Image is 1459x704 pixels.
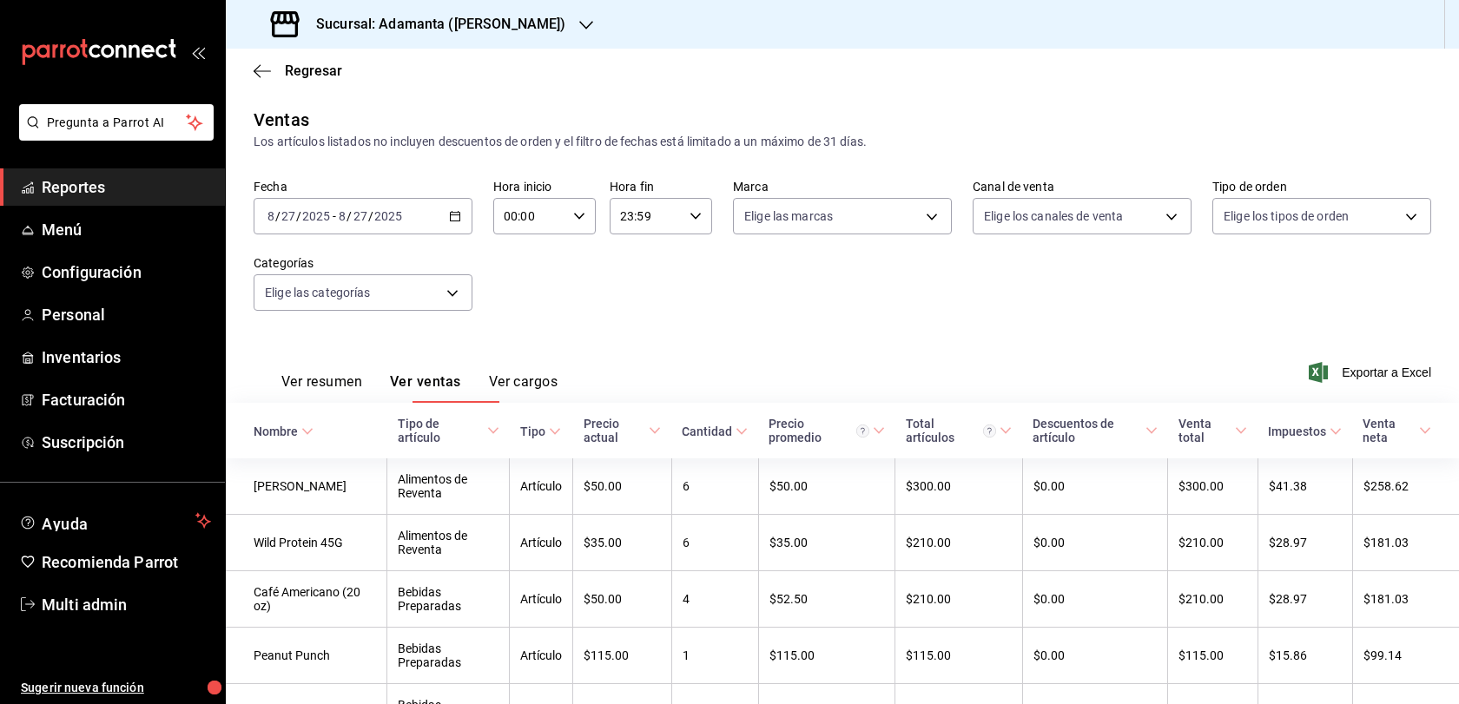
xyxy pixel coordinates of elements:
button: Regresar [254,63,342,79]
td: Alimentos de Reventa [387,458,510,515]
td: $115.00 [1168,628,1258,684]
td: Bebidas Preparadas [387,628,510,684]
td: 1 [671,628,758,684]
label: Hora inicio [493,181,596,193]
input: -- [338,209,347,223]
span: Suscripción [42,431,211,454]
div: Ventas [254,107,309,133]
h3: Sucursal: Adamanta ([PERSON_NAME]) [302,14,565,35]
a: Pregunta a Parrot AI [12,126,214,144]
td: 6 [671,458,758,515]
span: Venta neta [1363,417,1431,444]
span: Tipo [520,424,561,438]
div: Nombre [254,424,298,438]
span: Ayuda [42,510,188,531]
button: Ver ventas [390,373,461,403]
span: Recomienda Parrot [42,550,211,574]
input: -- [267,209,275,223]
span: Facturación [42,388,211,411]
svg: El total artículos considera cambios de precios en los artículos así como costos adicionales por ... [983,424,996,438]
td: $15.86 [1258,628,1352,684]
span: Venta total [1178,417,1247,444]
div: Tipo de artículo [398,417,484,444]
span: / [275,209,281,223]
td: $181.03 [1352,515,1459,571]
td: $50.00 [573,571,672,628]
span: Nombre [254,424,314,438]
span: Precio actual [584,417,662,444]
button: Ver cargos [489,373,558,403]
td: Alimentos de Reventa [387,515,510,571]
td: $210.00 [1168,571,1258,628]
label: Categorías [254,257,472,269]
div: Total artículos [906,417,997,444]
div: Tipo [520,424,545,438]
label: Tipo de orden [1212,181,1431,193]
td: 6 [671,515,758,571]
td: $0.00 [1022,458,1167,515]
span: Elige las marcas [744,207,833,225]
td: Peanut Punch [226,628,387,684]
span: Elige los canales de venta [984,207,1123,225]
span: Elige los tipos de orden [1224,207,1349,225]
label: Fecha [254,181,472,193]
td: $0.00 [1022,515,1167,571]
span: Sugerir nueva función [21,679,211,697]
span: Total artículos [906,417,1013,444]
span: Descuentos de artículo [1033,417,1157,444]
td: $300.00 [895,458,1023,515]
td: Artículo [510,571,573,628]
span: - [333,209,336,223]
td: [PERSON_NAME] [226,458,387,515]
span: Pregunta a Parrot AI [47,114,187,132]
button: Exportar a Excel [1312,362,1431,383]
td: $50.00 [758,458,895,515]
td: Artículo [510,628,573,684]
div: Precio actual [584,417,646,444]
span: Inventarios [42,345,211,369]
span: Tipo de artículo [398,417,499,444]
div: Venta neta [1363,417,1416,444]
td: $0.00 [1022,571,1167,628]
span: Personal [42,303,211,326]
td: $28.97 [1258,571,1352,628]
td: $52.50 [758,571,895,628]
td: $99.14 [1352,628,1459,684]
div: Descuentos de artículo [1033,417,1141,444]
div: Los artículos listados no incluyen descuentos de orden y el filtro de fechas está limitado a un m... [254,133,1431,151]
td: $50.00 [573,458,672,515]
td: $115.00 [573,628,672,684]
td: Wild Protein 45G [226,515,387,571]
span: Regresar [285,63,342,79]
span: Multi admin [42,593,211,616]
td: $258.62 [1352,458,1459,515]
td: Artículo [510,458,573,515]
td: $210.00 [1168,515,1258,571]
div: Precio promedio [769,417,868,444]
td: Café Americano (20 oz) [226,571,387,628]
td: $28.97 [1258,515,1352,571]
span: Impuestos [1268,424,1342,438]
td: $35.00 [573,515,672,571]
td: $300.00 [1168,458,1258,515]
label: Canal de venta [973,181,1192,193]
td: $35.00 [758,515,895,571]
input: -- [281,209,296,223]
button: Ver resumen [281,373,362,403]
span: Precio promedio [769,417,884,444]
div: Cantidad [682,424,732,438]
td: $210.00 [895,571,1023,628]
td: $0.00 [1022,628,1167,684]
input: ---- [373,209,403,223]
input: ---- [301,209,331,223]
td: $115.00 [758,628,895,684]
td: $41.38 [1258,458,1352,515]
span: Configuración [42,260,211,284]
span: / [296,209,301,223]
td: $210.00 [895,515,1023,571]
span: Reportes [42,175,211,199]
td: $181.03 [1352,571,1459,628]
td: Artículo [510,515,573,571]
svg: Precio promedio = Total artículos / cantidad [856,424,869,438]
